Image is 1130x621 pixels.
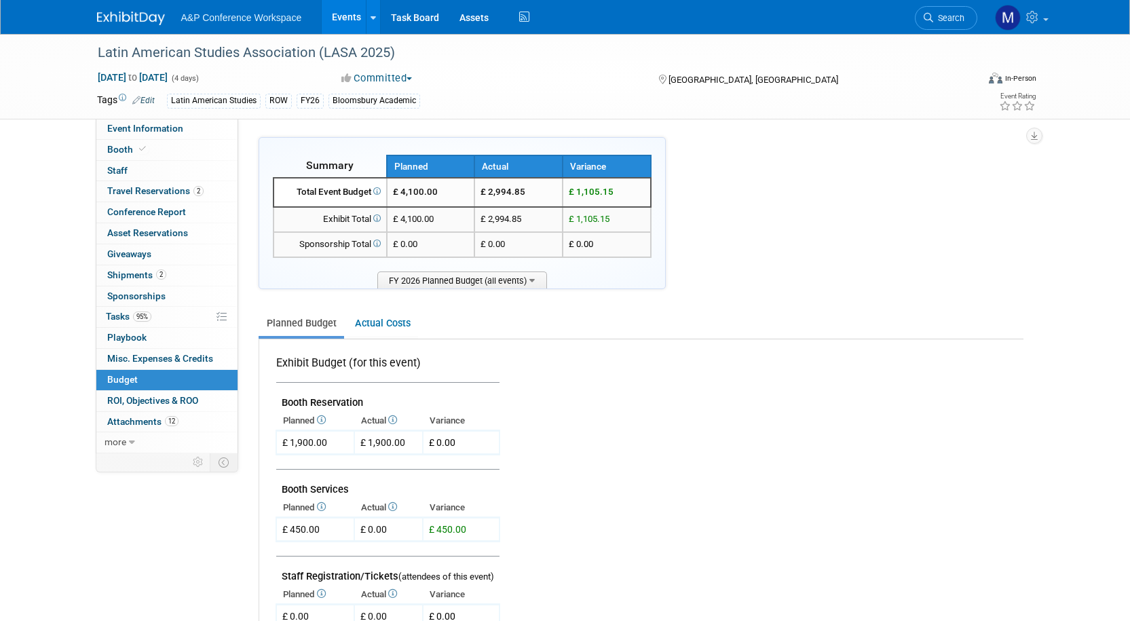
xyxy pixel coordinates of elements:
span: Asset Reservations [107,227,188,238]
span: [DATE] [DATE] [97,71,168,83]
span: Sponsorships [107,290,166,301]
button: Committed [337,71,417,86]
span: £ 4,100.00 [393,187,438,197]
img: Format-Inperson.png [989,73,1002,83]
span: Tasks [106,311,151,322]
span: £ 1,900.00 [360,437,405,448]
div: Event Rating [999,93,1036,100]
a: Search [915,6,977,30]
td: Personalize Event Tab Strip [187,453,210,471]
span: more [105,436,126,447]
td: Booth Services [276,470,500,499]
th: Planned [276,585,354,604]
a: Actual Costs [347,311,418,336]
span: A&P Conference Workspace [181,12,302,23]
span: Playbook [107,332,147,343]
th: Planned [276,411,354,430]
a: Asset Reservations [96,223,238,244]
div: Sponsorship Total [280,238,381,251]
th: Planned [387,155,475,178]
th: Variance [423,498,500,517]
span: Summary [306,159,354,172]
span: Misc. Expenses & Credits [107,353,213,364]
span: 12 [165,416,178,426]
span: (4 days) [170,74,199,83]
a: Giveaways [96,244,238,265]
span: £ 0.00 [569,239,593,249]
i: Booth reservation complete [139,145,146,153]
span: Staff [107,165,128,176]
div: In-Person [1004,73,1036,83]
span: Travel Reservations [107,185,204,196]
span: £ 450.00 [429,524,466,535]
div: Latin American Studies [167,94,261,108]
span: 2 [156,269,166,280]
th: Actual [354,585,423,604]
div: Latin American Studies Association (LASA 2025) [93,41,957,65]
a: Event Information [96,119,238,139]
div: ROW [265,94,292,108]
a: Attachments12 [96,412,238,432]
span: ROI, Objectives & ROO [107,395,198,406]
span: Budget [107,374,138,385]
span: £ 1,105.15 [569,214,609,224]
a: Edit [132,96,155,105]
div: Exhibit Total [280,213,381,226]
a: Travel Reservations2 [96,181,238,202]
div: £ 450.00 [282,523,320,536]
div: Exhibit Budget (for this event) [276,356,494,378]
span: 2 [193,186,204,196]
span: Attachments [107,416,178,427]
div: FY26 [297,94,324,108]
a: Misc. Expenses & Credits [96,349,238,369]
div: Total Event Budget [280,186,381,199]
span: Event Information [107,123,183,134]
div: £ 1,900.00 [282,436,327,449]
th: Variance [563,155,651,178]
span: Conference Report [107,206,186,217]
span: £ 0.00 [429,437,455,448]
td: £ 2,994.85 [474,207,563,232]
span: to [126,72,139,83]
span: £ 0.00 [393,239,417,249]
img: Mark Lopez [995,5,1021,31]
div: Bloomsbury Academic [328,94,420,108]
a: Tasks95% [96,307,238,327]
th: Actual [354,498,423,517]
td: £ 0.00 [354,518,423,542]
a: Planned Budget [259,311,344,336]
th: Actual [474,155,563,178]
th: Variance [423,585,500,604]
a: Playbook [96,328,238,348]
td: Toggle Event Tabs [210,453,238,471]
th: Variance [423,411,500,430]
span: (attendees of this event) [398,571,494,582]
a: Staff [96,161,238,181]
td: Booth Reservation [276,383,500,412]
a: more [96,432,238,453]
a: Sponsorships [96,286,238,307]
td: Staff Registration/Tickets [276,557,500,586]
span: [GEOGRAPHIC_DATA], [GEOGRAPHIC_DATA] [668,75,838,85]
span: Shipments [107,269,166,280]
th: Actual [354,411,423,430]
span: £ 1,105.15 [569,187,614,197]
span: £ 4,100.00 [393,214,434,224]
a: Budget [96,370,238,390]
td: Tags [97,93,155,109]
span: Search [933,13,964,23]
th: Planned [276,498,354,517]
a: ROI, Objectives & ROO [96,391,238,411]
a: Shipments2 [96,265,238,286]
td: £ 0.00 [474,232,563,257]
a: Booth [96,140,238,160]
span: Booth [107,144,149,155]
span: Giveaways [107,248,151,259]
span: 95% [133,312,151,322]
a: Conference Report [96,202,238,223]
span: FY 2026 Planned Budget (all events) [377,271,547,288]
td: £ 2,994.85 [474,178,563,207]
div: Event Format [897,71,1037,91]
img: ExhibitDay [97,12,165,25]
